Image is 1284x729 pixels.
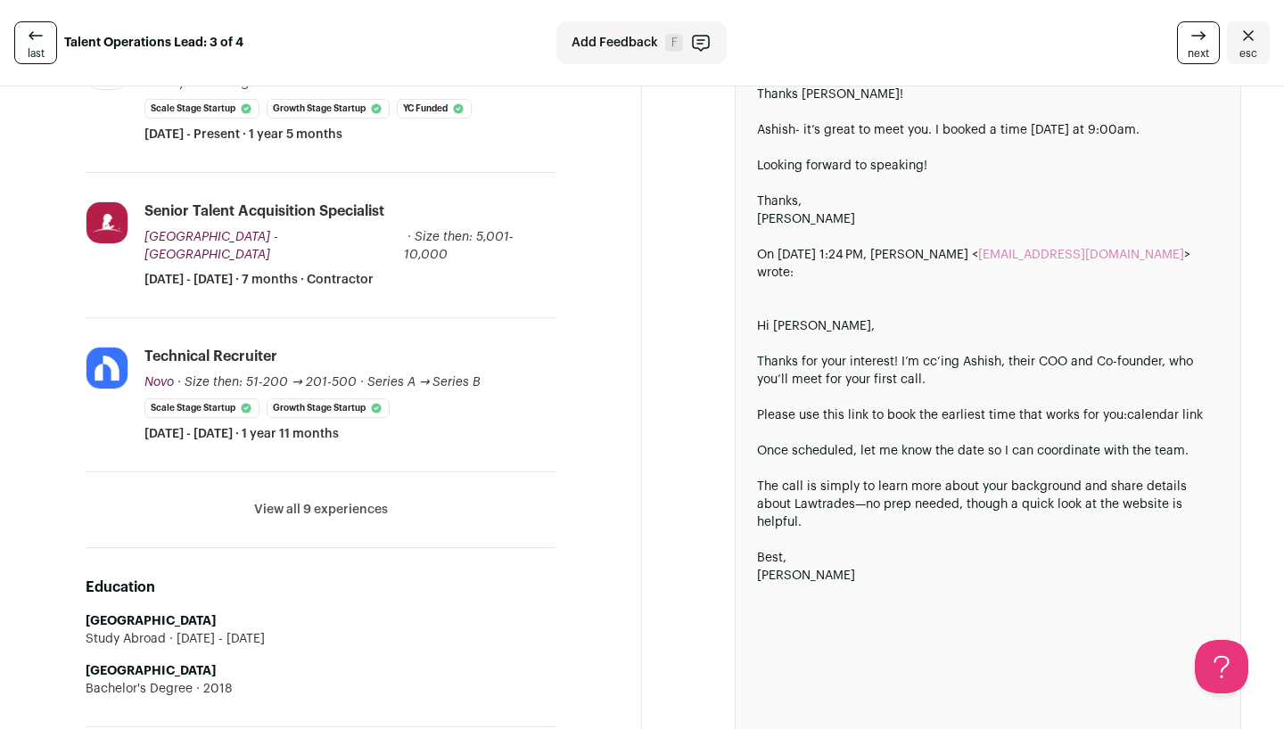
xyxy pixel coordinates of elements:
a: next [1177,21,1220,64]
button: View all 9 experiences [254,501,388,519]
div: Hi [PERSON_NAME], [757,317,1219,335]
span: 2018 [193,680,232,698]
div: Thanks, [757,192,1219,210]
span: · [360,373,364,391]
div: Thanks [PERSON_NAME]! [757,86,1219,103]
div: Ashish- it’s great to meet you. I booked a time [DATE] at 9:00am. [757,121,1219,139]
a: [EMAIL_ADDRESS][DOMAIN_NAME] [978,249,1184,261]
span: · Size then: 51-200 → 201-500 [177,376,357,389]
strong: Talent Operations Lead: 3 of 4 [64,34,243,52]
li: Scale Stage Startup [144,99,259,119]
div: Senior Talent Acquisition Specialist [144,201,384,221]
span: Novo [144,376,174,389]
a: Close [1227,21,1270,64]
span: Add Feedback [572,34,658,52]
div: Best, [757,549,1219,567]
span: [DATE] - [DATE] · 1 year 11 months [144,425,339,443]
img: 7d4def7828526b2617f0c37ff617b609d81251edcdb69fc15842c9e377778e62.jpg [86,202,128,243]
span: F [665,34,683,52]
li: Scale Stage Startup [144,398,259,418]
strong: [GEOGRAPHIC_DATA] [86,665,216,677]
span: Series A → Series B [367,376,481,389]
blockquote: On [DATE] 1:24 PM, [PERSON_NAME] < > wrote: [757,246,1219,299]
span: last [28,46,45,61]
div: The call is simply to learn more about your background and share details about Lawtrades—no prep ... [757,478,1219,531]
button: Add Feedback F [556,21,727,64]
span: [DATE] - [DATE] · 7 months · Contractor [144,271,374,289]
a: last [14,21,57,64]
div: Study Abroad [86,630,556,648]
strong: [GEOGRAPHIC_DATA] [86,615,216,627]
div: Looking forward to speaking! [757,157,1219,175]
li: YC Funded [397,99,472,119]
img: 1ae8dcb0dfa17ada8d29bd564fb4d34a964d9a62f0ba8d9a5fb4d01cf9d50cb1.jpg [86,348,128,389]
div: Bachelor's Degree [86,680,556,698]
div: Thanks for your interest! I’m cc’ing Ashish, their COO and Co-founder, who you’ll meet for your f... [757,353,1219,389]
span: next [1188,46,1209,61]
div: Please use this link to book the earliest time that works for you: [757,406,1219,424]
div: Once scheduled, let me know the date so I can coordinate with the team. [757,442,1219,460]
span: esc [1239,46,1257,61]
span: [DATE] - [DATE] [166,630,265,648]
div: [PERSON_NAME] [757,567,1219,585]
h2: Education [86,577,556,598]
a: calendar link [1127,409,1203,422]
iframe: Help Scout Beacon - Open [1195,640,1248,693]
span: · Size then: 5,001-10,000 [404,231,514,261]
span: [GEOGRAPHIC_DATA] - [GEOGRAPHIC_DATA] [144,231,278,261]
div: [PERSON_NAME] [757,210,1219,228]
li: Growth Stage Startup [267,398,390,418]
div: Technical Recruiter [144,347,277,366]
li: Growth Stage Startup [267,99,390,119]
span: [DATE] - Present · 1 year 5 months [144,126,342,143]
